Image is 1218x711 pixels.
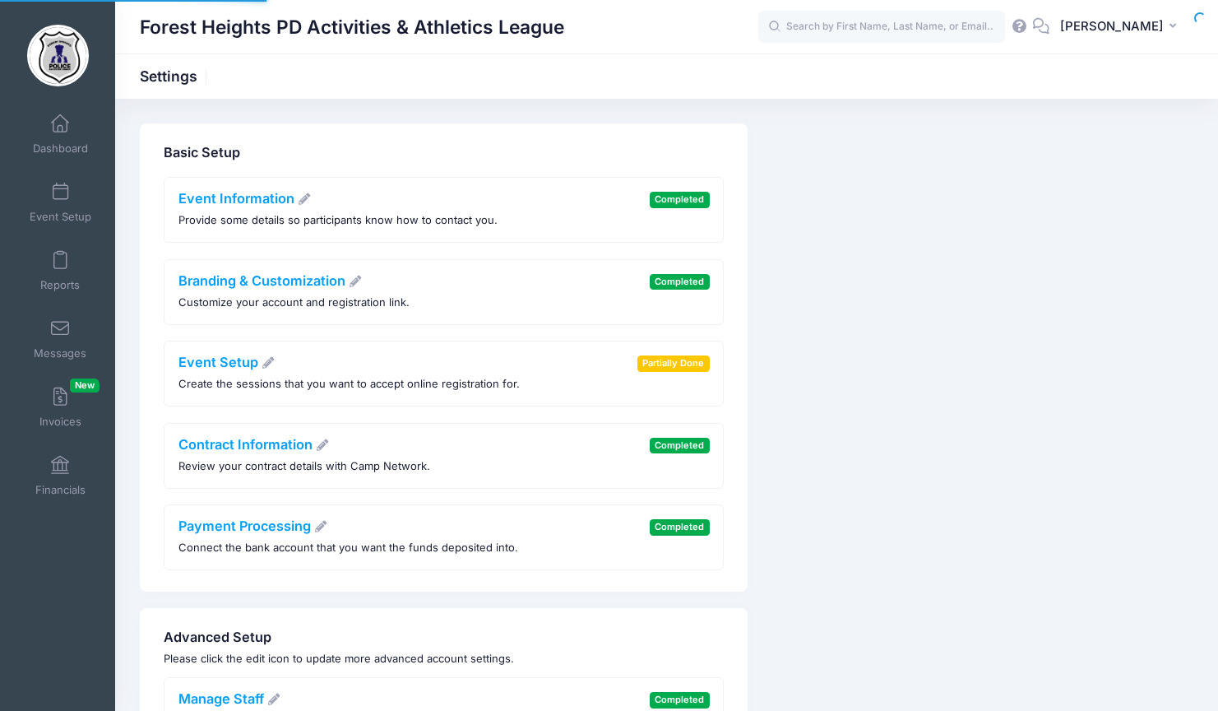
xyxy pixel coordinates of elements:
span: Completed [650,519,710,535]
a: Dashboard [21,105,100,163]
p: Review your contract details with Camp Network. [178,458,430,475]
h4: Basic Setup [164,145,724,161]
input: Search by First Name, Last Name, or Email... [758,11,1005,44]
h4: Advanced Setup [164,630,724,646]
a: Reports [21,242,100,300]
p: Customize your account and registration link. [178,295,410,311]
span: Invoices [39,415,81,429]
span: Reports [40,278,80,292]
span: Completed [650,274,710,290]
span: Financials [35,483,86,497]
span: Completed [650,438,710,453]
span: Event Setup [30,210,91,224]
a: Contract Information [178,436,330,453]
img: Forest Heights PD Activities & Athletics League [27,25,89,86]
p: Connect the bank account that you want the funds deposited into. [178,540,518,556]
span: Messages [34,346,86,360]
span: Dashboard [33,142,88,156]
span: Completed [650,192,710,207]
p: Please click the edit icon to update more advanced account settings. [164,651,724,667]
span: Completed [650,692,710,708]
a: Financials [21,447,100,504]
h1: Settings [140,67,211,85]
a: Event Information [178,190,312,207]
p: Provide some details so participants know how to contact you. [178,212,498,229]
span: [PERSON_NAME] [1060,17,1164,35]
a: Messages [21,310,100,368]
a: Payment Processing [178,518,328,534]
a: Branding & Customization [178,272,363,289]
h1: Forest Heights PD Activities & Athletics League [140,8,564,46]
span: New [70,379,100,393]
a: Manage Staff [178,690,281,707]
span: Partially Done [637,355,710,371]
a: Event Setup [178,354,276,370]
a: InvoicesNew [21,379,100,436]
button: [PERSON_NAME] [1049,8,1193,46]
a: Event Setup [21,174,100,231]
p: Create the sessions that you want to accept online registration for. [178,376,520,393]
